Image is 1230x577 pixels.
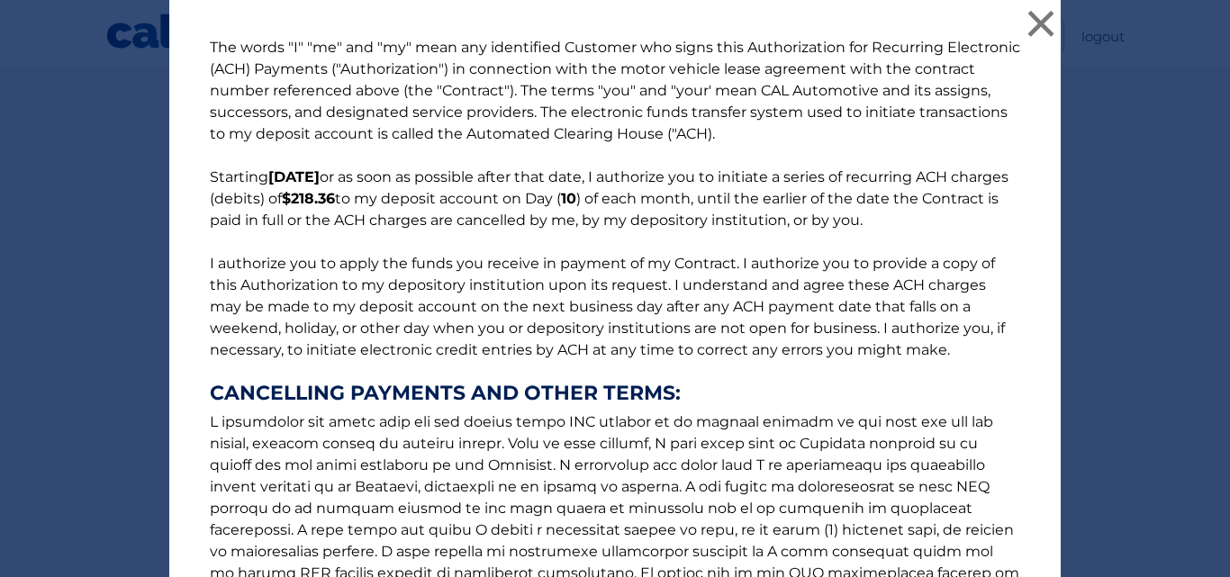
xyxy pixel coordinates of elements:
[210,383,1020,404] strong: CANCELLING PAYMENTS AND OTHER TERMS:
[561,190,576,207] b: 10
[282,190,335,207] b: $218.36
[1023,5,1059,41] button: ×
[268,168,320,185] b: [DATE]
